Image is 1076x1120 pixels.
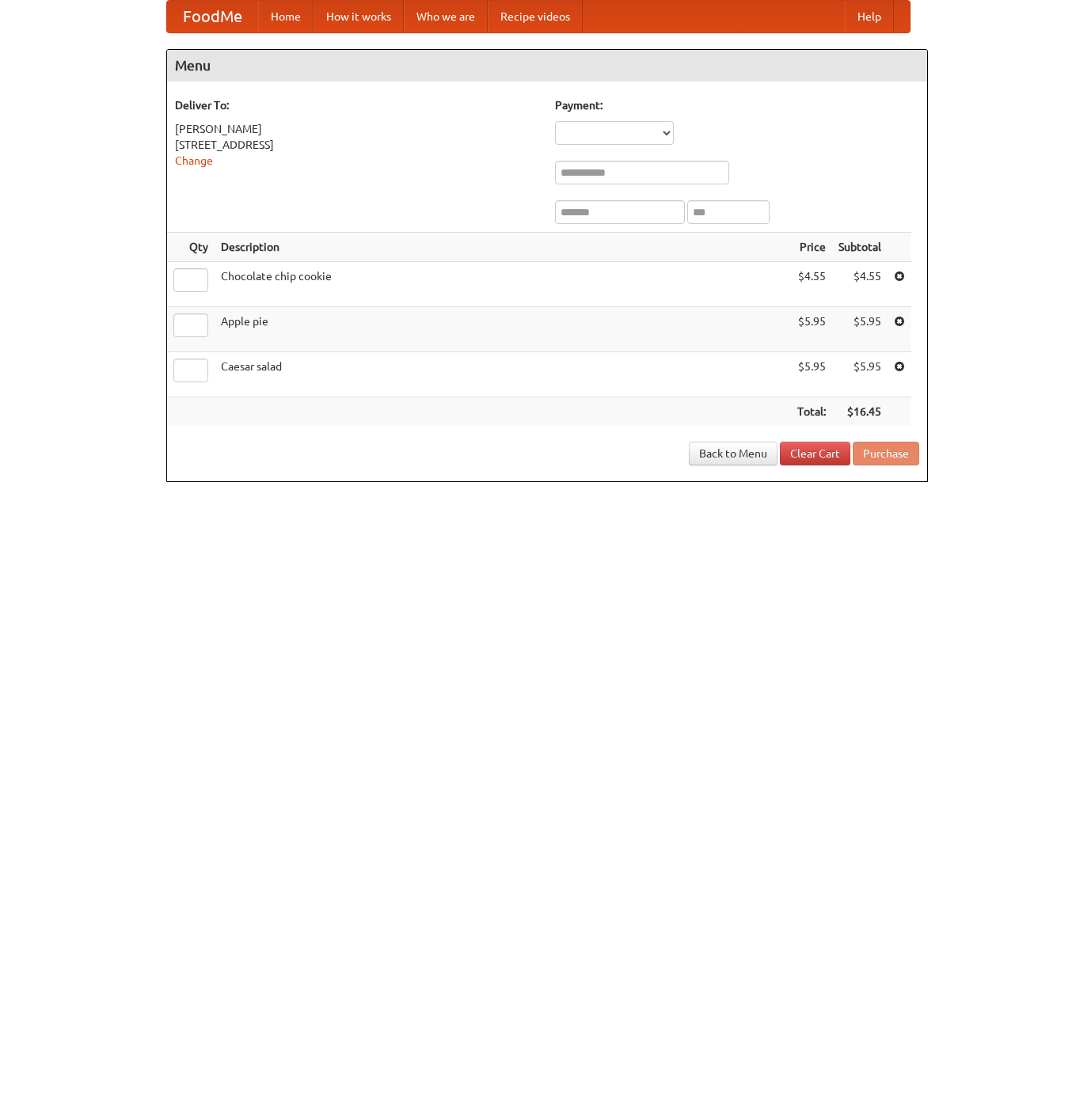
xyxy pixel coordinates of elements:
[832,307,888,352] td: $5.95
[175,121,539,137] div: [PERSON_NAME]
[404,1,488,32] a: Who we are
[832,262,888,307] td: $4.55
[845,1,894,32] a: Help
[853,442,919,465] button: Purchase
[215,352,791,397] td: Caesar salad
[167,233,215,262] th: Qty
[832,397,888,427] th: $16.45
[215,307,791,352] td: Apple pie
[167,1,258,32] a: FoodMe
[167,50,927,82] h4: Menu
[791,233,832,262] th: Price
[258,1,314,32] a: Home
[175,97,539,113] h5: Deliver To:
[689,442,778,465] a: Back to Menu
[832,352,888,397] td: $5.95
[314,1,404,32] a: How it works
[791,397,832,427] th: Total:
[791,307,832,352] td: $5.95
[791,352,832,397] td: $5.95
[175,154,213,167] a: Change
[175,137,539,153] div: [STREET_ADDRESS]
[488,1,583,32] a: Recipe videos
[780,442,850,465] a: Clear Cart
[791,262,832,307] td: $4.55
[215,262,791,307] td: Chocolate chip cookie
[832,233,888,262] th: Subtotal
[215,233,791,262] th: Description
[555,97,919,113] h5: Payment:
